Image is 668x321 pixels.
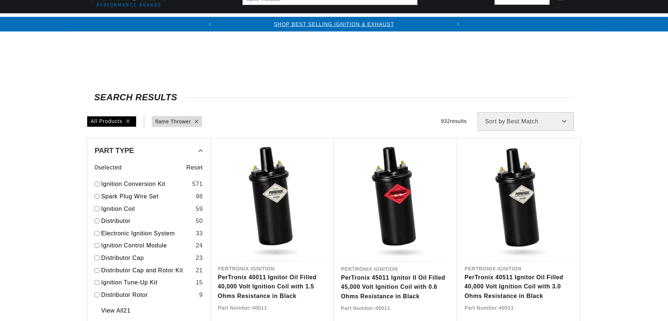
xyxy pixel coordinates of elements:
summary: Spark Plug Wires [502,14,572,31]
span: 0 selected [95,163,122,172]
div: 15 [196,278,203,287]
div: 1 of 2 [217,20,451,28]
div: 33 [196,229,203,238]
div: 50 [196,216,203,226]
span: 932 results [441,118,467,124]
div: 9 [199,290,203,300]
a: PerTronix 40511 Ignitor Oil Filled 40,000 Volt Ignition Coil with 3.0 Ohms Resistance in Black [465,273,573,301]
a: Ignition Control Module [101,241,193,250]
span: Sort by [485,119,505,124]
div: All Products [87,116,136,127]
a: Distributor Rotor [101,290,196,300]
div: 571 [192,179,203,189]
summary: Motorcycle [572,14,623,31]
summary: Coils & Distributors [166,14,247,31]
summary: Engine Swaps [374,14,430,31]
summary: Battery Products [430,14,502,31]
a: PerTronix 40011 Ignitor Oil Filled 40,000 Volt Ignition Coil with 1.5 Ohms Resistance in Black [218,273,326,301]
a: flame Thrower [155,117,191,126]
a: PerTronix 45011 Ignitor II Oil Filled 45,000 Volt Ignition Coil with 0.6 Ohms Resistance in Black [341,273,450,301]
a: Distributor Cap [101,253,193,263]
a: View All 21 [101,306,131,316]
a: Electronic Ignition System [101,229,193,238]
a: Spark Plug Wire Set [101,192,193,201]
span: Reset [186,163,203,172]
a: Distributor Cap and Rotor Kit [101,266,193,275]
button: Translation missing: en.sections.announcements.next_announcement [451,17,465,31]
summary: Headers, Exhausts & Components [247,14,374,31]
a: Ignition Conversion Kit [101,179,189,189]
select: Sort by [478,112,574,131]
div: 59 [196,204,203,214]
a: Ignition Coil [101,204,193,214]
div: 98 [196,192,203,201]
button: Translation missing: en.sections.announcements.previous_announcement [203,17,217,31]
span: Part Type [95,147,134,154]
div: 24 [196,241,203,250]
div: SEARCH RESULTS [94,94,574,101]
a: Distributor [101,216,193,226]
summary: Ignition Conversions [87,14,166,31]
div: 21 [196,266,203,275]
a: Ignition Tune-Up Kit [101,278,193,287]
a: SHOP BEST SELLING IGNITION & EXHAUST [274,21,394,27]
div: 23 [196,253,203,263]
slideshow-component: Translation missing: en.sections.announcements.announcement_bar [69,17,599,31]
div: Announcement [217,20,451,28]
